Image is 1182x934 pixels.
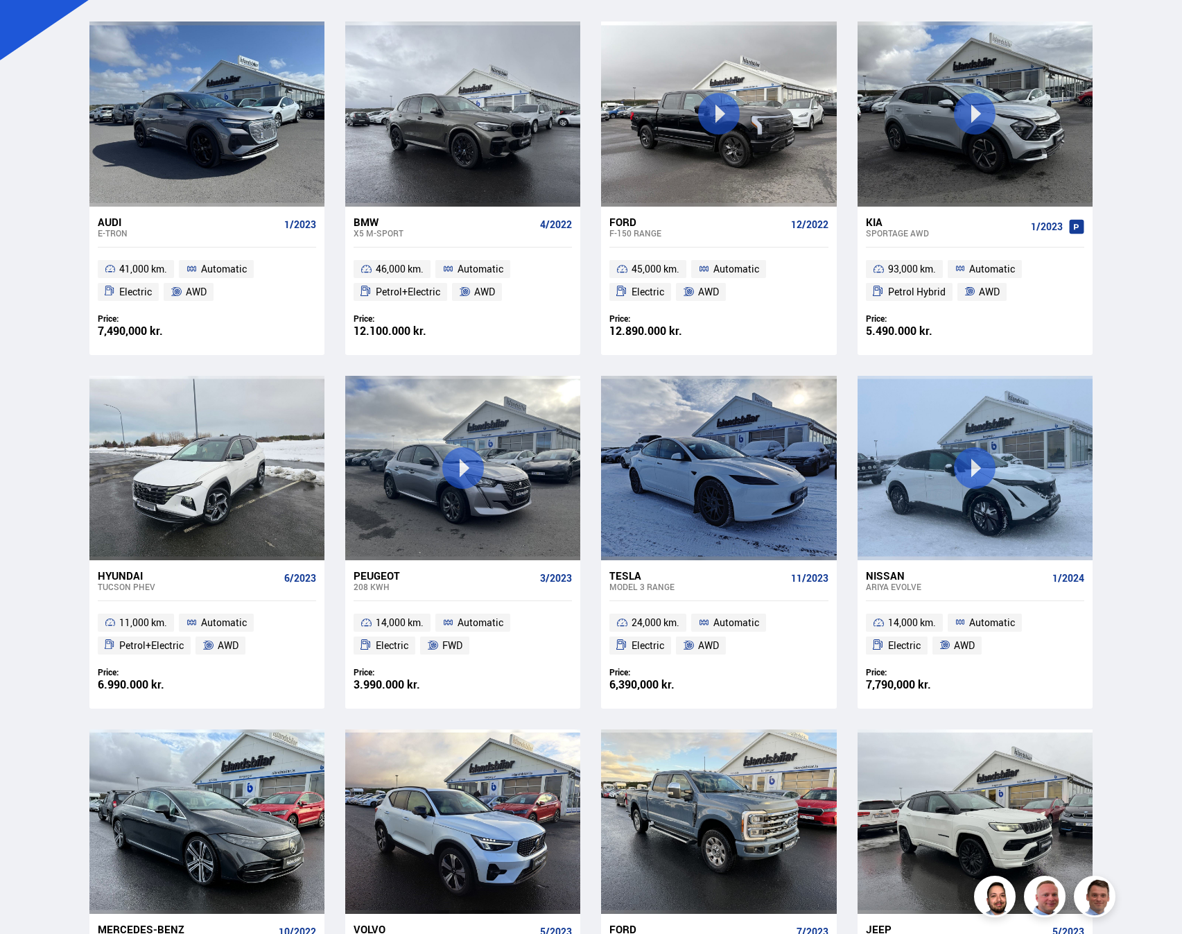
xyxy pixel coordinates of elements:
[98,323,163,338] font: 7,490,000 kr.
[609,582,785,591] div: Model 3 RANGE
[201,261,247,277] span: Automatic
[218,637,238,654] span: AWD
[609,323,682,338] font: 12.890.000 kr.
[888,261,936,277] span: 93,000 km.
[888,637,921,654] span: Electric
[186,284,207,300] span: AWD
[713,261,759,277] span: Automatic
[98,228,279,238] div: e-tron
[119,261,167,277] span: 41,000 km.
[632,284,664,300] span: Electric
[866,228,1025,238] div: Sportage AWD
[866,313,975,324] div: Price:
[345,207,580,355] a: BMW X5 M-SPORT 4/2022 46,000 km. Automatic Petrol+Electric AWD Price: 12.100.000 kr.
[866,569,1047,582] div: Nissan
[89,207,324,355] a: Audi e-tron 1/2023 41,000 km. Automatic Electric AWD Price: 7,490,000 kr.
[119,284,152,300] span: Electric
[979,284,1000,300] span: AWD
[119,637,184,654] span: Petrol+Electric
[119,614,167,631] span: 11,000 km.
[866,323,932,338] font: 5.490.000 kr.
[609,569,785,582] div: Tesla
[698,637,719,654] span: AWD
[98,667,207,677] div: Price:
[376,284,440,300] span: Petrol+Electric
[969,261,1015,277] span: Automatic
[866,216,1025,228] div: Kia
[376,261,424,277] span: 46,000 km.
[601,560,836,709] a: Tesla Model 3 RANGE 11/2023 24,000 km. Automatic Electric AWD Price: 6,390,000 kr.
[11,6,53,47] button: Open LiveChat chat interface
[632,261,679,277] span: 45,000 km.
[698,284,719,300] span: AWD
[354,569,534,582] div: Peugeot
[442,637,462,654] span: FWD
[458,614,503,631] span: Automatic
[632,614,679,631] span: 24,000 km.
[354,228,534,238] div: X5 M-SPORT
[609,677,675,692] font: 6,390,000 kr.
[89,560,324,709] a: Hyundai Tucson PHEV 6/2023 11,000 km. Automatic Petrol+Electric AWD Price: 6.990.000 kr.
[858,560,1093,709] a: Nissan Ariya EVOLVE 1/2024 14,000 km. Automatic Electric AWD Price: 7,790,000 kr.
[376,637,408,654] span: Electric
[1076,878,1118,919] img: FbJEzSuNWCJXmdc-.webp
[976,878,1018,919] img: nhp88E3Fdnt1Opn2.png
[284,219,316,230] span: 1/2023
[866,582,1047,591] div: Ariya EVOLVE
[540,573,572,584] span: 3/2023
[354,323,426,338] font: 12.100.000 kr.
[858,207,1093,355] a: Kia Sportage AWD 1/2023 93,000 km. Automatic Petrol Hybrid AWD Price: 5.490.000 kr.
[1052,573,1084,584] span: 1/2024
[888,284,946,300] span: Petrol Hybrid
[458,261,503,277] span: Automatic
[632,637,664,654] span: Electric
[888,614,936,631] span: 14,000 km.
[609,216,785,228] div: Ford
[354,677,420,692] font: 3.990.000 kr.
[713,614,759,631] span: Automatic
[98,569,279,582] div: Hyundai
[866,677,931,692] font: 7,790,000 kr.
[201,614,247,631] span: Automatic
[98,677,164,692] font: 6.990.000 kr.
[284,573,316,584] span: 6/2023
[354,667,463,677] div: Price:
[1031,221,1063,232] span: 1/2023
[354,582,534,591] div: 208 KWH
[609,667,719,677] div: Price:
[866,667,975,677] div: Price:
[791,573,828,584] span: 11/2023
[954,637,975,654] span: AWD
[791,219,828,230] span: 12/2022
[98,582,279,591] div: Tucson PHEV
[609,313,719,324] div: Price:
[354,313,463,324] div: Price:
[474,284,495,300] span: AWD
[540,219,572,230] span: 4/2022
[609,228,785,238] div: F-150 RANGE
[354,216,534,228] div: BMW
[1026,878,1068,919] img: siFngHWaQ9KaOqBr.png
[98,313,207,324] div: Price:
[601,207,836,355] a: Ford F-150 RANGE 12/2022 45,000 km. Automatic Electric AWD Price: 12.890.000 kr.
[345,560,580,709] a: Peugeot 208 KWH 3/2023 14,000 km. Automatic Electric FWD Price: 3.990.000 kr.
[376,614,424,631] span: 14,000 km.
[98,216,279,228] div: Audi
[969,614,1015,631] span: Automatic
